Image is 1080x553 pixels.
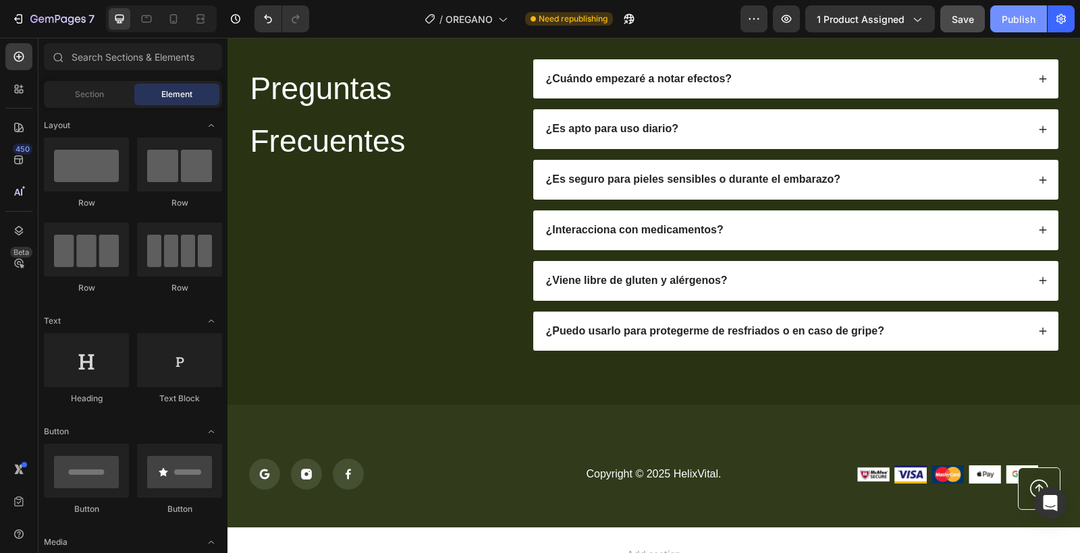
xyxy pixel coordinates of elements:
button: Save [940,5,985,32]
strong: ¿Es apto para uso diario? [319,85,451,96]
span: Layout [44,119,70,132]
strong: ¿Puedo usarlo para protegerme de resfriados o en caso de gripe? [319,287,657,299]
input: Search Sections & Elements [44,43,222,70]
span: Section [75,88,104,100]
span: Need republishing [539,13,607,25]
div: Button [137,503,222,515]
img: gempages_581833836267045620-f8dccf5e-28c4-43c9-93e5-41024fbc18f3.png [667,428,699,446]
span: Toggle open [200,310,222,332]
strong: ¿Interacciona con medicamentos? [319,186,496,198]
div: Row [44,197,129,209]
button: 7 [5,5,101,32]
img: gempages_581833836267045620-c9657f55-ff79-4b8c-b28c-759a23e1e78b.png [704,428,736,446]
img: gempages_581833836267045620-27caec9d-656d-44ad-988a-2e67b77ffb58.png [741,428,774,446]
div: Row [137,282,222,294]
div: 450 [13,144,32,154]
div: Row [137,197,222,209]
span: Text [44,315,61,327]
p: 7 [88,11,94,27]
div: Beta [10,247,32,258]
span: / [439,12,443,26]
strong: ¿Viene libre de gluten y alérgenos? [319,237,500,248]
span: 1 product assigned [817,12,905,26]
div: Heading [44,392,129,405]
span: Toggle open [200,115,222,136]
strong: ¿Es seguro para pieles sensibles o durante el embarazo? [319,136,614,147]
iframe: Design area [227,38,1080,553]
span: Media [44,536,67,548]
button: 1 product assigned [805,5,935,32]
div: Open Intercom Messenger [1034,487,1066,519]
div: Row [44,282,129,294]
div: Button [44,503,129,515]
span: Toggle open [200,531,222,553]
span: Element [161,88,192,100]
span: Save [952,13,974,25]
span: Add section [394,509,458,523]
img: gempages_581833836267045620-e76dee7e-33d9-4b74-ad46-95ed5de46d7b.png [778,428,811,446]
span: OREGANO [446,12,493,26]
p: Copyright © 2025 HelixVital. [300,430,553,444]
span: Button [44,426,69,438]
div: Text Block [137,392,222,405]
div: Publish [1002,12,1035,26]
span: Toggle open [200,421,222,442]
img: gempages_581833836267045620-a0be13d8-d925-40c8-9ffd-a2e59d66058c.png [630,428,662,446]
div: Undo/Redo [254,5,309,32]
button: Publish [990,5,1047,32]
